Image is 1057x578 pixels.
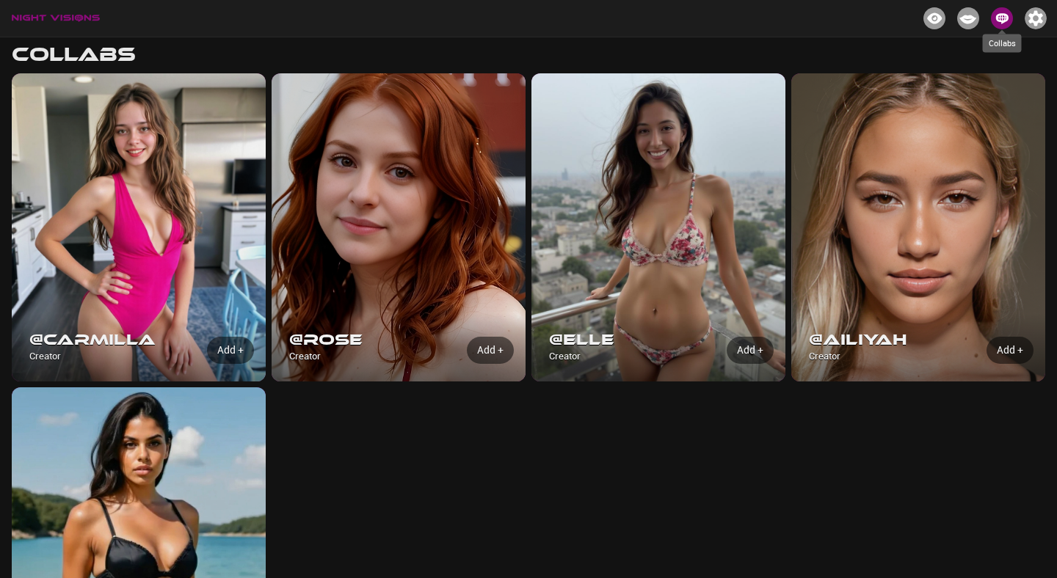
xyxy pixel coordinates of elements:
[923,7,945,29] img: Icon
[957,7,979,29] img: Icon
[549,348,735,363] h6: Creator
[1019,3,1053,34] button: Icon
[467,337,514,364] button: Add +
[549,331,735,349] h2: @Elle
[985,11,1019,23] a: Collabs
[983,34,1022,53] div: Collabs
[918,11,951,23] a: Projects
[29,348,215,363] h6: Creator
[207,337,254,364] button: Add +
[987,337,1034,364] button: Add +
[991,7,1013,29] img: Icon
[809,331,995,349] h2: @Ailiyah
[12,44,136,66] h1: Collabs
[289,331,475,349] h2: @Rose
[29,331,215,349] h2: @Carmilla
[951,3,985,34] button: Icon
[918,3,951,34] button: Icon
[289,348,475,363] h6: Creator
[985,3,1019,34] button: Icon
[1025,7,1047,29] img: Icon
[809,348,995,363] h6: Creator
[951,11,985,23] a: Creators
[12,15,100,22] img: logo
[727,337,774,364] button: Add +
